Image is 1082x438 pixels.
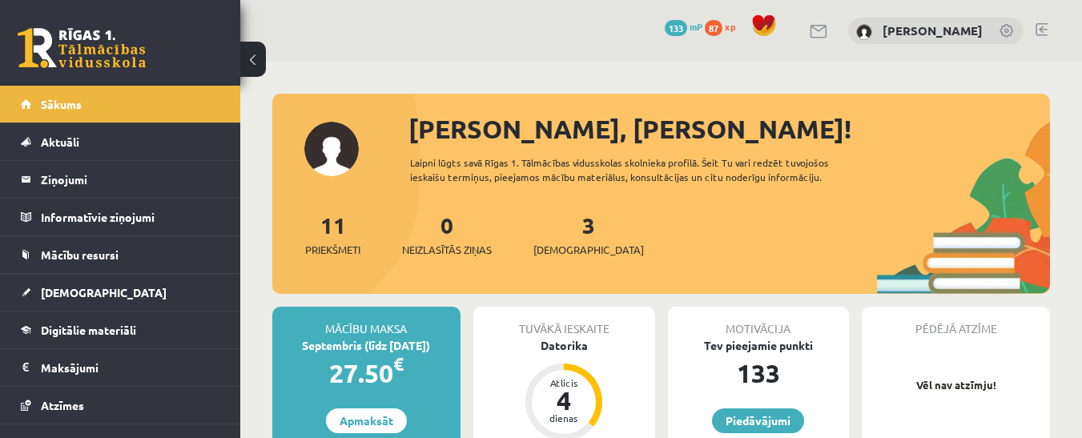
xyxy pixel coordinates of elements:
[540,413,588,423] div: dienas
[21,387,220,424] a: Atzīmes
[41,285,167,299] span: [DEMOGRAPHIC_DATA]
[272,337,461,354] div: Septembris (līdz [DATE])
[41,247,119,262] span: Mācību resursi
[21,349,220,386] a: Maksājumi
[665,20,687,36] span: 133
[705,20,722,36] span: 87
[272,307,461,337] div: Mācību maksa
[725,20,735,33] span: xp
[305,242,360,258] span: Priekšmeti
[41,349,220,386] legend: Maksājumi
[410,155,877,184] div: Laipni lūgts savā Rīgas 1. Tālmācības vidusskolas skolnieka profilā. Šeit Tu vari redzēt tuvojošo...
[21,161,220,198] a: Ziņojumi
[705,20,743,33] a: 87 xp
[540,378,588,388] div: Atlicis
[473,307,655,337] div: Tuvākā ieskaite
[712,408,804,433] a: Piedāvājumi
[21,311,220,348] a: Digitālie materiāli
[41,323,136,337] span: Digitālie materiāli
[665,20,702,33] a: 133 mP
[668,337,850,354] div: Tev pieejamie punkti
[402,211,492,258] a: 0Neizlasītās ziņas
[21,199,220,235] a: Informatīvie ziņojumi
[856,24,872,40] img: Anastasija Nikola Šefanovska
[41,97,82,111] span: Sākums
[18,28,146,68] a: Rīgas 1. Tālmācības vidusskola
[533,211,644,258] a: 3[DEMOGRAPHIC_DATA]
[21,274,220,311] a: [DEMOGRAPHIC_DATA]
[41,135,79,149] span: Aktuāli
[402,242,492,258] span: Neizlasītās ziņas
[533,242,644,258] span: [DEMOGRAPHIC_DATA]
[305,211,360,258] a: 11Priekšmeti
[21,123,220,160] a: Aktuāli
[21,236,220,273] a: Mācību resursi
[41,398,84,412] span: Atzīmes
[473,337,655,354] div: Datorika
[326,408,407,433] a: Apmaksāt
[393,352,404,376] span: €
[540,388,588,413] div: 4
[41,199,220,235] legend: Informatīvie ziņojumi
[41,161,220,198] legend: Ziņojumi
[862,307,1050,337] div: Pēdējā atzīme
[690,20,702,33] span: mP
[21,86,220,123] a: Sākums
[408,110,1050,148] div: [PERSON_NAME], [PERSON_NAME]!
[668,307,850,337] div: Motivācija
[870,377,1042,393] p: Vēl nav atzīmju!
[272,354,461,392] div: 27.50
[668,354,850,392] div: 133
[883,22,983,38] a: [PERSON_NAME]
